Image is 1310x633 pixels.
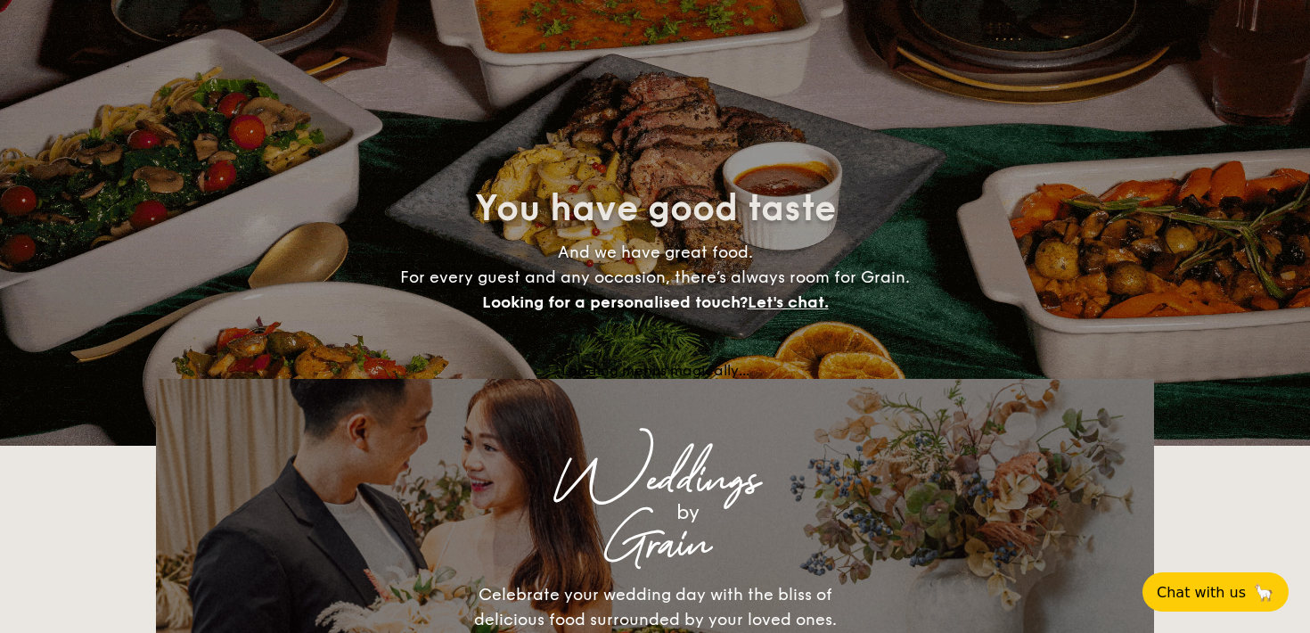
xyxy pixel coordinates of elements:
div: by [379,497,997,529]
span: Chat with us [1157,584,1246,601]
div: Loading menus magically... [156,362,1154,379]
button: Chat with us🦙 [1142,572,1289,612]
div: Weddings [313,464,997,497]
div: Grain [313,529,997,561]
span: Let's chat. [748,292,829,312]
div: Celebrate your wedding day with the bliss of delicious food surrounded by your loved ones. [454,582,856,632]
span: 🦙 [1253,582,1274,603]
